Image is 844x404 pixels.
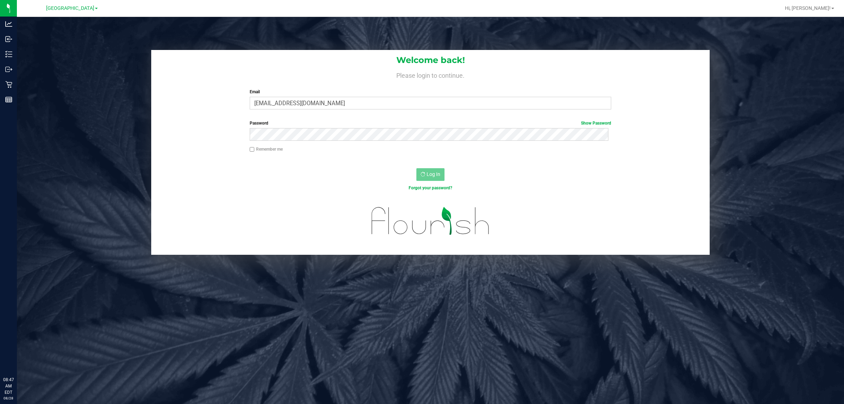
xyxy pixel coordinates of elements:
[151,56,710,65] h1: Welcome back!
[46,5,94,11] span: [GEOGRAPHIC_DATA]
[3,396,14,401] p: 08/28
[409,185,452,190] a: Forgot your password?
[250,89,612,95] label: Email
[5,36,12,43] inline-svg: Inbound
[581,121,611,126] a: Show Password
[416,168,445,181] button: Log In
[5,20,12,27] inline-svg: Analytics
[250,121,268,126] span: Password
[151,70,710,79] h4: Please login to continue.
[250,146,283,152] label: Remember me
[5,96,12,103] inline-svg: Reports
[5,51,12,58] inline-svg: Inventory
[785,5,831,11] span: Hi, [PERSON_NAME]!
[361,198,500,244] img: flourish_logo.svg
[427,171,440,177] span: Log In
[3,377,14,396] p: 08:47 AM EDT
[5,66,12,73] inline-svg: Outbound
[5,81,12,88] inline-svg: Retail
[250,147,255,152] input: Remember me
